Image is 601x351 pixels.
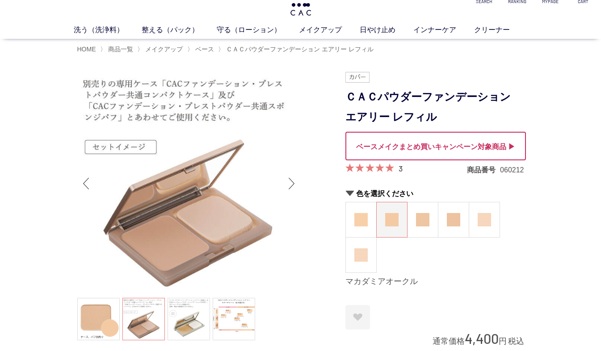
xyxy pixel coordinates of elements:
a: 整える（パック） [142,25,217,35]
dl: ピーチベージュ [345,237,377,273]
a: インナーケア [413,25,474,35]
dl: ココナッツオークル [345,202,377,238]
img: カバー [345,72,370,83]
h2: 色を選択ください [345,189,524,198]
a: メイクアップ [299,25,360,35]
div: Previous slide [77,166,95,201]
img: マカダミアオークル [385,213,399,226]
span: 税込 [508,337,524,346]
a: 洗う（洗浄料） [74,25,142,35]
span: 4,400 [465,330,499,347]
a: メイクアップ [143,46,183,53]
img: ピーチアイボリー [478,213,491,226]
img: アーモンドオークル [447,213,460,226]
a: ヘーゼルオークル [408,202,438,237]
li: 〉 [187,45,216,54]
img: ココナッツオークル [354,213,368,226]
li: 〉 [100,45,135,54]
dl: マカダミアオークル [376,202,408,238]
a: 日やけ止め [360,25,413,35]
a: ＣＡＣパウダーファンデーション エアリー レフィル [224,46,374,53]
a: 守る（ローション） [217,25,299,35]
div: Next slide [283,166,301,201]
span: ベース [195,46,214,53]
li: 〉 [137,45,185,54]
span: 商品一覧 [108,46,133,53]
h1: ＣＡＣパウダーファンデーション エアリー レフィル [345,87,524,127]
img: ピーチベージュ [354,248,368,262]
span: メイクアップ [145,46,183,53]
a: クリーナー [474,25,528,35]
a: 商品一覧 [106,46,133,53]
dl: ヘーゼルオークル [407,202,438,238]
div: マカダミアオークル [345,276,524,287]
a: HOME [77,46,96,53]
a: ベース [193,46,214,53]
span: 通常価格 [433,337,465,346]
a: アーモンドオークル [438,202,469,237]
a: ピーチベージュ [346,238,376,272]
span: 円 [499,337,507,346]
li: 〉 [218,45,376,54]
img: ヘーゼルオークル [416,213,429,226]
dd: 060212 [500,165,524,175]
a: お気に入りに登録する [345,305,370,330]
dl: ピーチアイボリー [469,202,500,238]
a: ピーチアイボリー [469,202,500,237]
img: ＣＡＣパウダーファンデーション エアリー レフィル マカダミアオークル [77,72,301,295]
dl: アーモンドオークル [438,202,469,238]
a: ココナッツオークル [346,202,376,237]
span: ＣＡＣパウダーファンデーション エアリー レフィル [226,46,374,53]
dt: 商品番号 [467,165,500,175]
a: 3 [399,163,403,173]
